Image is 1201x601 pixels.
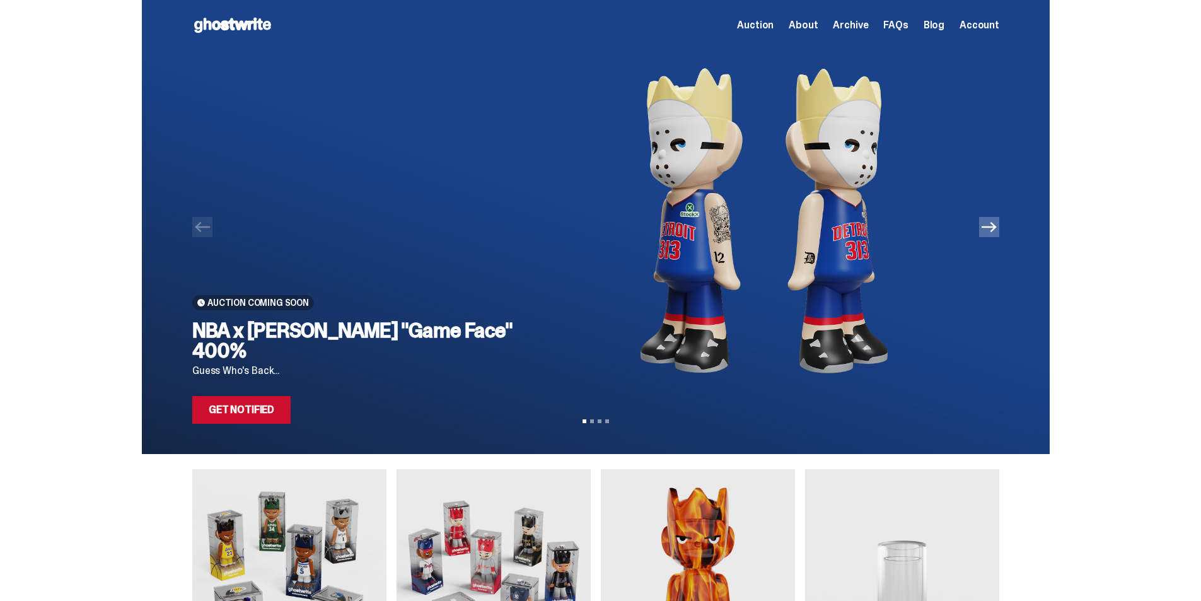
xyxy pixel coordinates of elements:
a: About [789,20,818,30]
button: View slide 2 [590,419,594,423]
a: Auction [737,20,774,30]
a: Archive [833,20,868,30]
a: Get Notified [192,396,291,424]
p: Guess Who's Back... [192,366,528,376]
a: Account [960,20,999,30]
img: NBA x Eminem "Game Face" 400% [548,50,979,391]
button: View slide 1 [583,419,586,423]
button: Next [979,217,999,237]
button: Previous [192,217,212,237]
button: View slide 3 [598,419,601,423]
a: FAQs [883,20,908,30]
button: View slide 4 [605,419,609,423]
span: Auction Coming Soon [207,298,309,308]
h2: NBA x [PERSON_NAME] "Game Face" 400% [192,320,528,361]
a: Blog [924,20,944,30]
